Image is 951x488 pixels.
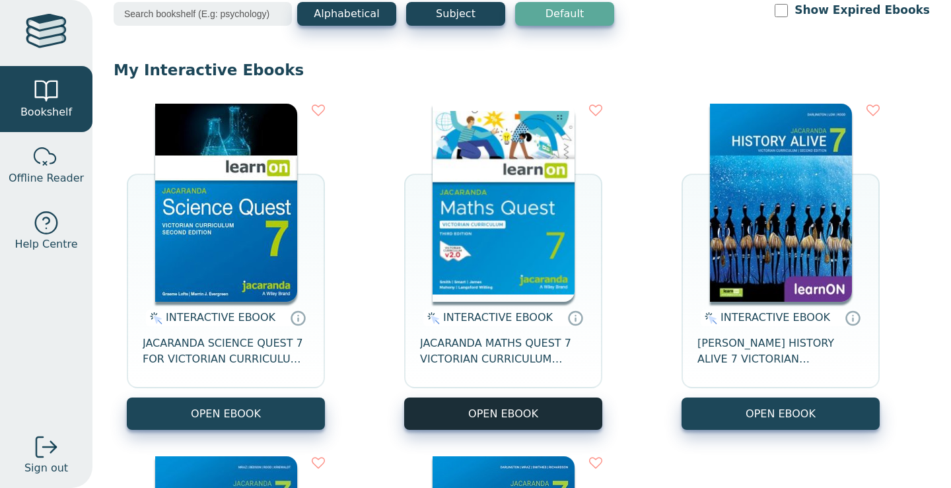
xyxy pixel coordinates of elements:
[420,335,586,367] span: JACARANDA MATHS QUEST 7 VICTORIAN CURRICULUM LEARNON EBOOK 3E
[701,310,717,326] img: interactive.svg
[297,2,396,26] button: Alphabetical
[20,104,72,120] span: Bookshelf
[794,2,930,18] label: Show Expired Ebooks
[682,398,880,430] button: OPEN EBOOK
[9,170,84,186] span: Offline Reader
[423,310,440,326] img: interactive.svg
[24,460,68,476] span: Sign out
[15,236,77,252] span: Help Centre
[443,311,553,324] span: INTERACTIVE EBOOK
[290,310,306,326] a: Interactive eBooks are accessed online via the publisher’s portal. They contain interactive resou...
[697,335,864,367] span: [PERSON_NAME] HISTORY ALIVE 7 VICTORIAN CURRICULUM LEARNON EBOOK 2E
[406,2,505,26] button: Subject
[143,335,309,367] span: JACARANDA SCIENCE QUEST 7 FOR VICTORIAN CURRICULUM LEARNON 2E EBOOK
[710,104,852,302] img: d4781fba-7f91-e911-a97e-0272d098c78b.jpg
[114,2,292,26] input: Search bookshelf (E.g: psychology)
[845,310,861,326] a: Interactive eBooks are accessed online via the publisher’s portal. They contain interactive resou...
[166,311,275,324] span: INTERACTIVE EBOOK
[155,104,297,302] img: 329c5ec2-5188-ea11-a992-0272d098c78b.jpg
[404,398,602,430] button: OPEN EBOOK
[433,104,575,302] img: b87b3e28-4171-4aeb-a345-7fa4fe4e6e25.jpg
[721,311,830,324] span: INTERACTIVE EBOOK
[114,60,930,80] p: My Interactive Ebooks
[146,310,162,326] img: interactive.svg
[515,2,614,26] button: Default
[127,398,325,430] button: OPEN EBOOK
[567,310,583,326] a: Interactive eBooks are accessed online via the publisher’s portal. They contain interactive resou...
